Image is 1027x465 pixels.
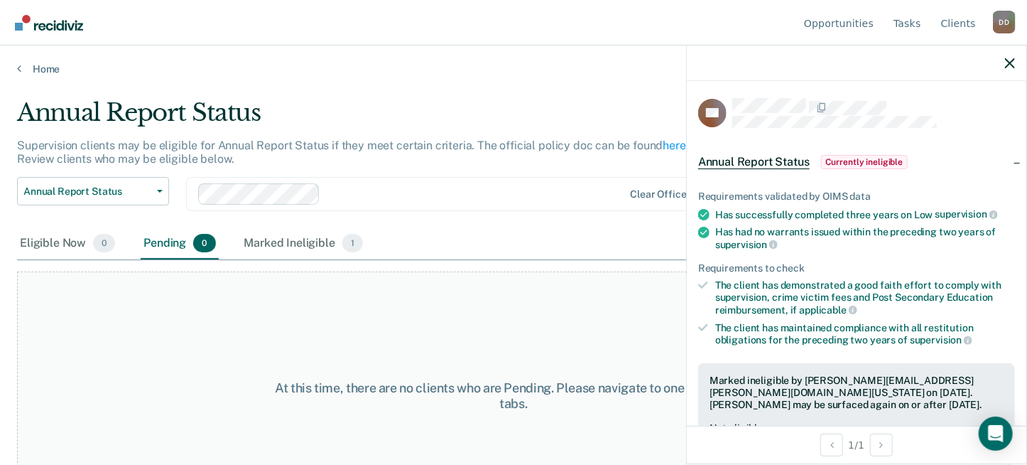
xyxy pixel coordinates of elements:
p: Supervision clients may be eligible for Annual Report Status if they meet certain criteria. The o... [17,139,773,166]
span: 0 [93,234,115,252]
div: D D [993,11,1016,33]
a: Home [17,63,1010,75]
button: Profile dropdown button [993,11,1016,33]
div: Marked Ineligible [241,228,366,260]
div: Open Intercom Messenger [979,417,1013,451]
span: 0 [193,234,215,252]
div: Pending [141,228,218,260]
div: Annual Report Status [17,98,788,139]
div: The client has demonstrated a good faith effort to comply with supervision, crime victim fees and... [715,279,1015,316]
span: supervision [715,239,778,250]
span: Annual Report Status [698,155,810,169]
a: here [663,139,686,152]
span: applicable [800,304,857,316]
div: Clear officers [630,188,695,201]
span: Annual Report Status [23,186,151,198]
div: Not eligible reasons: [710,422,1004,434]
div: The client has maintained compliance with all restitution obligations for the preceding two years of [715,322,1015,346]
button: Previous Opportunity [820,434,843,456]
div: Annual Report StatusCurrently ineligible [687,139,1026,185]
div: Eligible Now [17,228,118,260]
div: Requirements to check [698,262,1015,274]
img: Recidiviz [15,15,83,31]
span: supervision [910,334,972,346]
div: Marked ineligible by [PERSON_NAME][EMAIL_ADDRESS][PERSON_NAME][DOMAIN_NAME][US_STATE] on [DATE]. ... [710,375,1004,410]
div: At this time, there are no clients who are Pending. Please navigate to one of the other tabs. [266,380,761,411]
span: supervision [935,208,998,220]
div: Has successfully completed three years on Low [715,208,1015,221]
div: Has had no warrants issued within the preceding two years of [715,226,1015,250]
span: Currently ineligible [821,155,908,169]
div: 1 / 1 [687,426,1026,464]
span: 1 [342,234,363,252]
div: Requirements validated by OIMS data [698,191,1015,203]
button: Next Opportunity [870,434,893,456]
